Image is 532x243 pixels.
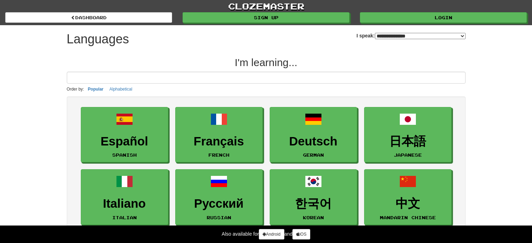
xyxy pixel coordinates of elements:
[86,85,106,93] button: Popular
[368,197,448,210] h3: 中文
[368,135,448,148] h3: 日本語
[270,169,357,225] a: 한국어Korean
[67,87,84,92] small: Order by:
[112,215,137,220] small: Italian
[112,152,137,157] small: Spanish
[360,12,527,23] a: Login
[207,215,231,220] small: Russian
[81,169,168,225] a: ItalianoItalian
[183,12,349,23] a: Sign up
[303,152,324,157] small: German
[270,107,357,163] a: DeutschGerman
[179,135,259,148] h3: Français
[259,229,284,240] a: Android
[375,33,466,39] select: I speak:
[179,197,259,210] h3: Русский
[303,215,324,220] small: Korean
[394,152,422,157] small: Japanese
[356,32,465,39] label: I speak:
[85,197,164,210] h3: Italiano
[364,169,452,225] a: 中文Mandarin Chinese
[175,169,263,225] a: РусскийRussian
[292,229,310,240] a: iOS
[175,107,263,163] a: FrançaisFrench
[67,57,466,68] h2: I'm learning...
[81,107,168,163] a: EspañolSpanish
[274,197,353,210] h3: 한국어
[364,107,452,163] a: 日本語Japanese
[67,32,129,46] h1: Languages
[5,12,172,23] a: dashboard
[85,135,164,148] h3: Español
[274,135,353,148] h3: Deutsch
[208,152,229,157] small: French
[107,85,134,93] button: Alphabetical
[380,215,436,220] small: Mandarin Chinese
